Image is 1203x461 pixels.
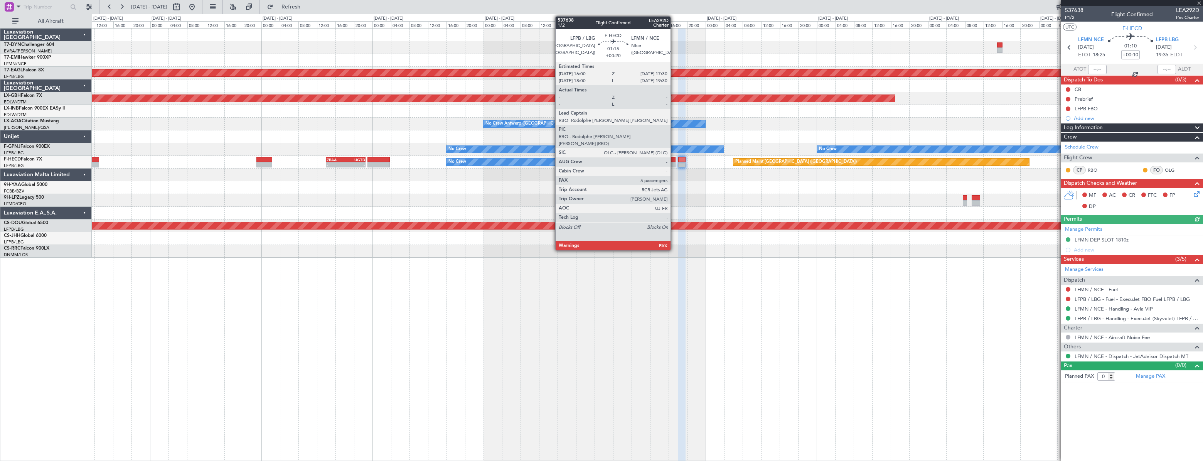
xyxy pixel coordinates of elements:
div: 00:00 [706,21,724,28]
div: 20:00 [465,21,484,28]
div: 16:00 [113,21,132,28]
span: CS-JHH [4,233,20,238]
a: CS-JHHGlobal 6000 [4,233,47,238]
span: FP [1169,192,1175,199]
span: Flight Crew [1064,154,1092,162]
span: LX-AOA [4,119,22,123]
div: 08:00 [409,21,428,28]
div: 00:00 [484,21,502,28]
a: CS-RRCFalcon 900LX [4,246,49,251]
div: 04:00 [836,21,854,28]
a: 9H-YAAGlobal 5000 [4,182,47,187]
span: LFPB LBG [1156,36,1179,44]
div: [DATE] - [DATE] [93,15,123,22]
div: 12:00 [762,21,780,28]
div: 12:00 [984,21,1002,28]
span: Pos Charter [1176,14,1199,21]
a: LFMN / NCE - Fuel [1075,286,1118,293]
span: P1/2 [1065,14,1083,21]
span: LX-INB [4,106,19,111]
div: 00:00 [150,21,169,28]
div: [DATE] - [DATE] [596,15,625,22]
a: LFPB/LBG [4,226,24,232]
a: LX-AOACitation Mustang [4,119,59,123]
span: (0/0) [1175,361,1186,369]
span: [DATE] [1156,44,1172,51]
span: LFMN NCE [1078,36,1104,44]
span: 9H-LPZ [4,195,19,200]
div: 12:00 [206,21,224,28]
span: F-GPNJ [4,144,20,149]
div: 16:00 [558,21,576,28]
a: RBO [1088,167,1105,174]
a: LFPB/LBG [4,163,24,169]
span: 01:10 [1124,42,1137,50]
a: T7-DYNChallenger 604 [4,42,54,47]
span: Pax [1064,361,1072,370]
button: Refresh [263,1,310,13]
a: LFPB/LBG [4,74,24,79]
div: 00:00 [817,21,836,28]
a: Manage Services [1065,266,1104,274]
div: 04:00 [391,21,409,28]
div: [DATE] - [DATE] [707,15,736,22]
span: AC [1109,192,1116,199]
span: Charter [1064,324,1082,333]
label: Planned PAX [1065,373,1094,380]
div: 12:00 [539,21,558,28]
div: 08:00 [854,21,873,28]
span: F-HECD [1122,24,1142,32]
div: 00:00 [261,21,280,28]
div: 20:00 [132,21,150,28]
span: (3/5) [1175,255,1186,263]
a: Schedule Crew [1065,144,1099,151]
span: 537638 [1065,6,1083,14]
span: Dispatch To-Dos [1064,76,1103,84]
input: Trip Number [24,1,68,13]
div: 20:00 [687,21,706,28]
div: 16:00 [780,21,799,28]
a: LFPB / LBG - Handling - ExecuJet (Skyvalet) LFPB / LBG [1075,315,1199,322]
span: Leg Information [1064,123,1103,132]
a: LFMD/CEQ [4,201,26,207]
span: Dispatch Checks and Weather [1064,179,1137,188]
div: No Crew [448,156,466,168]
div: 04:00 [613,21,632,28]
a: F-GPNJFalcon 900EX [4,144,50,149]
a: EDLW/DTM [4,112,27,118]
span: Refresh [275,4,307,10]
div: 20:00 [576,21,595,28]
span: T7-DYN [4,42,21,47]
a: LX-GBHFalcon 7X [4,93,42,98]
a: [PERSON_NAME]/QSA [4,125,49,130]
span: CS-DOU [4,221,22,225]
button: UTC [1063,24,1077,30]
a: LFMN / NCE - Dispatch - JetAdvisor Dispatch MT [1075,353,1188,360]
a: LFPB / LBG - Fuel - ExecuJet FBO Fuel LFPB / LBG [1075,296,1190,302]
a: OLG [1165,167,1182,174]
a: DNMM/LOS [4,252,28,258]
span: Dispatch [1064,276,1085,285]
button: All Aircraft [8,15,84,27]
div: 16:00 [446,21,465,28]
div: [DATE] - [DATE] [929,15,959,22]
div: 12:00 [428,21,446,28]
a: LFPB/LBG [4,150,24,156]
a: LFMN / NCE - Handling - Avia VIP [1075,306,1153,312]
div: 08:00 [187,21,206,28]
span: ATOT [1073,66,1086,73]
div: Planned Maint [GEOGRAPHIC_DATA] ([GEOGRAPHIC_DATA]) [735,156,857,168]
div: [DATE] - [DATE] [1040,15,1070,22]
a: F-HECDFalcon 7X [4,157,42,162]
a: EDLW/DTM [4,99,27,105]
div: 04:00 [724,21,743,28]
div: - [327,162,345,167]
span: All Aircraft [20,19,81,24]
span: FFC [1148,192,1157,199]
div: 12:00 [317,21,335,28]
div: CP [1073,166,1086,174]
div: No Crew Antwerp ([GEOGRAPHIC_DATA]) [485,118,569,130]
a: T7-EMIHawker 900XP [4,55,51,60]
span: (0/3) [1175,76,1186,84]
div: 16:00 [224,21,243,28]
